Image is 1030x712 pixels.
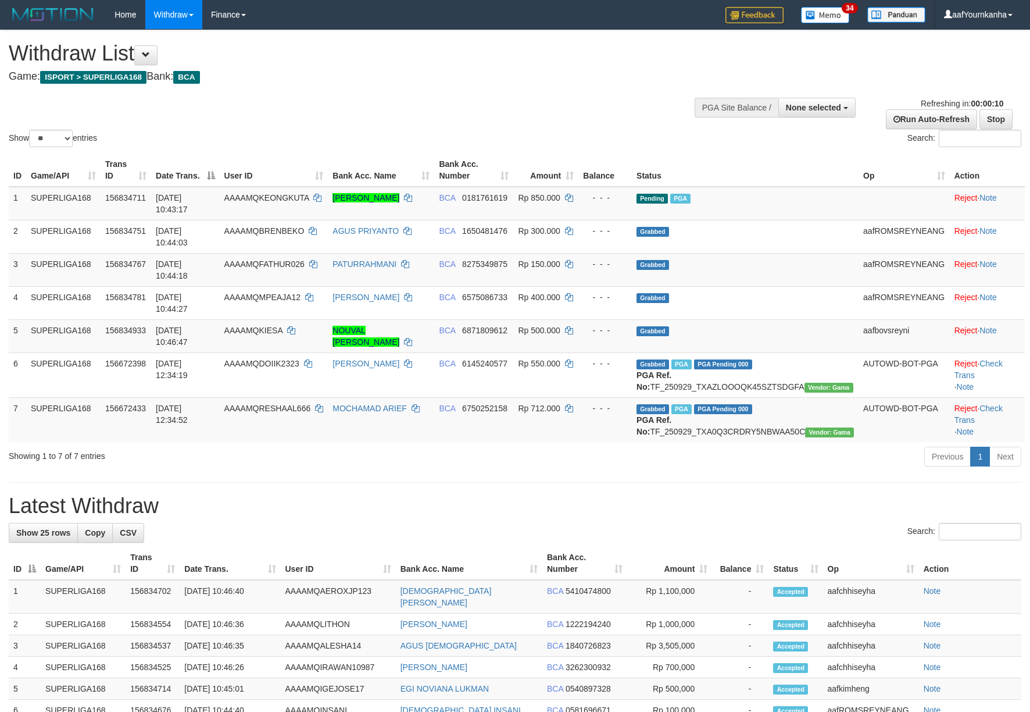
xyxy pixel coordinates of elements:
td: - [712,678,768,700]
h1: Withdraw List [9,42,675,65]
a: Reject [954,193,978,202]
a: Reject [954,326,978,335]
td: aafchhiseyha [823,580,919,614]
div: - - - [583,225,627,237]
span: Grabbed [636,404,669,414]
td: SUPERLIGA168 [26,187,101,220]
span: Copy 6871809612 to clipboard [462,326,507,335]
span: [DATE] 10:46:47 [156,326,188,347]
span: Copy 3262300932 to clipboard [566,663,611,672]
span: ISPORT > SUPERLIGA168 [40,71,146,84]
span: 156672433 [105,404,146,413]
span: Rp 400.000 [518,293,560,302]
span: Grabbed [636,326,669,336]
a: Stop [979,109,1013,129]
td: SUPERLIGA168 [41,678,126,700]
td: · [950,187,1025,220]
td: aafchhiseyha [823,635,919,657]
span: Marked by aafchhiseyha [670,194,691,204]
span: Rp 500.000 [518,326,560,335]
td: TF_250929_TXA0Q3CRDRY5NBWAA50C [632,397,859,442]
a: [PERSON_NAME] [332,293,399,302]
th: Trans ID: activate to sort column ascending [126,547,180,580]
td: TF_250929_TXAZLOOOQK45SZTSDGFA [632,353,859,397]
td: - [712,657,768,678]
button: None selected [778,98,856,118]
th: ID: activate to sort column descending [9,547,41,580]
td: 156834537 [126,635,180,657]
td: aafchhiseyha [823,657,919,678]
span: PGA Pending [694,404,752,414]
td: 1 [9,580,41,614]
td: - [712,580,768,614]
td: AUTOWD-BOT-PGA [859,397,950,442]
a: EGI NOVIANA LUKMAN [400,684,489,693]
span: Accepted [773,663,808,673]
a: Next [989,447,1021,467]
span: AAAAMQDOIIK2323 [224,359,299,368]
label: Show entries [9,130,97,147]
span: 156834933 [105,326,146,335]
span: PGA Pending [694,359,752,369]
span: [DATE] 12:34:19 [156,359,188,380]
td: AUTOWD-BOT-PGA [859,353,950,397]
div: - - - [583,358,627,369]
td: Rp 1,000,000 [627,614,712,635]
a: Reject [954,404,978,413]
td: SUPERLIGA168 [41,580,126,614]
a: Note [924,663,941,672]
span: Grabbed [636,359,669,369]
span: AAAAMQKIESA [224,326,282,335]
a: Note [924,586,941,596]
a: Run Auto-Refresh [886,109,977,129]
span: AAAAMQRESHAAL666 [224,404,311,413]
a: Note [979,226,997,236]
th: Action [919,547,1021,580]
a: [PERSON_NAME] [332,193,399,202]
td: 4 [9,657,41,678]
span: Pending [636,194,668,204]
div: Showing 1 to 7 of 7 entries [9,446,420,462]
div: - - - [583,325,627,336]
td: SUPERLIGA168 [26,353,101,397]
span: Accepted [773,620,808,630]
span: Rp 150.000 [518,259,560,269]
td: AAAAMQIGEJOSE17 [281,678,396,700]
img: Feedback.jpg [725,7,784,23]
span: Copy 5410474800 to clipboard [566,586,611,596]
td: 2 [9,220,26,253]
span: BCA [547,641,563,650]
th: Amount: activate to sort column ascending [513,154,578,187]
th: Balance: activate to sort column ascending [712,547,768,580]
td: AAAAMQAEROXJP123 [281,580,396,614]
td: 6 [9,353,26,397]
div: - - - [583,258,627,270]
th: Status [632,154,859,187]
th: Balance [578,154,632,187]
span: BCA [439,259,455,269]
select: Showentries [29,130,73,147]
input: Search: [939,130,1021,147]
th: User ID: activate to sort column ascending [220,154,328,187]
span: BCA [439,293,455,302]
a: Note [979,193,997,202]
a: MOCHAMAD ARIEF [332,404,407,413]
th: Bank Acc. Number: activate to sort column ascending [542,547,627,580]
td: SUPERLIGA168 [26,397,101,442]
span: None selected [786,103,841,112]
th: User ID: activate to sort column ascending [281,547,396,580]
span: Copy 6575086733 to clipboard [462,293,507,302]
input: Search: [939,523,1021,540]
th: Bank Acc. Name: activate to sort column ascending [328,154,434,187]
td: aafROMSREYNEANG [859,253,950,286]
a: CSV [112,523,144,543]
a: 1 [970,447,990,467]
span: [DATE] 10:44:03 [156,226,188,247]
td: aafROMSREYNEANG [859,220,950,253]
div: PGA Site Balance / [695,98,778,118]
td: aafbovsreyni [859,319,950,353]
span: AAAAMQFATHUR026 [224,259,305,269]
td: SUPERLIGA168 [26,286,101,319]
span: BCA [547,663,563,672]
a: Check Trans [954,404,1003,425]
